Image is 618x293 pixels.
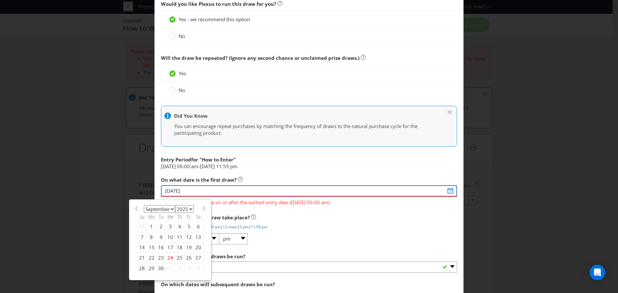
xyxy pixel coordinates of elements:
[198,163,200,169] span: -
[194,232,203,242] div: 13
[137,222,147,232] div: 31
[216,163,238,169] span: 11:59 pm
[237,224,239,230] span: |
[179,87,185,93] span: No
[166,242,175,252] div: 17
[161,1,276,7] span: Would you like Plexus to run this draw for you?
[156,263,166,273] div: 30
[175,263,184,273] div: 2
[156,222,166,232] div: 2
[161,185,457,197] input: DD/MM/YYYY
[202,156,233,163] span: How to Enter
[147,232,156,242] div: 8
[200,163,215,169] span: [DATE]
[137,253,147,263] div: 21
[174,123,437,137] p: You can encourage repeat purchases by matching the frequency of draws to the natural purchase cyc...
[223,224,237,230] a: 12 noon
[179,70,186,77] span: Yes
[147,253,156,263] div: 22
[161,163,176,169] span: [DATE]
[220,224,223,230] span: |
[175,232,184,242] div: 11
[175,253,184,263] div: 25
[166,263,175,273] div: 1
[156,232,166,242] div: 9
[137,232,147,242] div: 7
[248,224,251,230] span: |
[251,224,267,230] a: 11:59 pm
[194,263,203,273] div: 4
[156,242,166,252] div: 16
[159,214,164,219] abbr: Tuesday
[166,232,175,242] div: 10
[147,242,156,252] div: 15
[137,263,147,273] div: 28
[166,253,175,263] div: 24
[161,55,360,61] span: Will the draw be repeated? (Ignore any second chance or unclaimed prize draws.)
[191,156,202,163] span: for "
[590,265,605,280] div: Open Intercom Messenger
[161,177,237,183] span: On what date is the first draw?
[161,278,457,291] div: On which dates will subsequent draws be run?
[194,242,203,252] div: 20
[177,163,198,169] span: 06:00 am
[196,214,201,219] abbr: Saturday
[179,33,185,39] span: No
[161,197,457,206] span: The draw date has to be on or after the earliest entry date ([DATE] 06:00 am).
[194,222,203,232] div: 6
[233,156,236,163] span: "
[239,224,248,230] a: 5 pm
[211,224,220,230] a: 9 am
[147,263,156,273] div: 29
[184,222,194,232] div: 5
[194,253,203,263] div: 27
[166,222,175,232] div: 3
[175,222,184,232] div: 4
[184,232,194,242] div: 12
[167,214,173,219] abbr: Wednesday
[156,253,166,263] div: 23
[175,242,184,252] div: 18
[140,214,145,219] abbr: Sunday
[148,214,155,219] abbr: Monday
[184,263,194,273] div: 3
[161,156,191,163] span: Entry Period
[179,16,250,23] span: Yes - we recommend this option
[177,214,182,219] abbr: Thursday
[184,242,194,252] div: 19
[137,242,147,252] div: 14
[187,214,191,219] abbr: Friday
[184,253,194,263] div: 26
[147,222,156,232] div: 1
